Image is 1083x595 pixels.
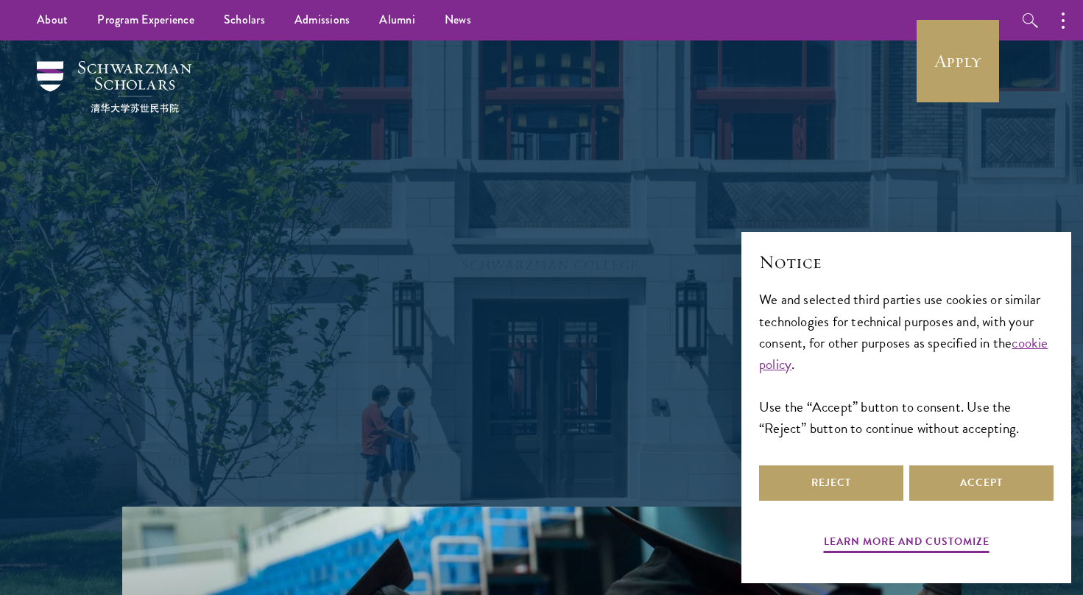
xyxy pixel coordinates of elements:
button: Accept [909,465,1054,501]
a: Apply [917,20,999,102]
a: cookie policy [759,332,1048,375]
h2: Notice [759,250,1054,275]
button: Reject [759,465,903,501]
button: Learn more and customize [824,532,989,555]
div: We and selected third parties use cookies or similar technologies for technical purposes and, wit... [759,289,1054,438]
img: Schwarzman Scholars [37,61,191,113]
